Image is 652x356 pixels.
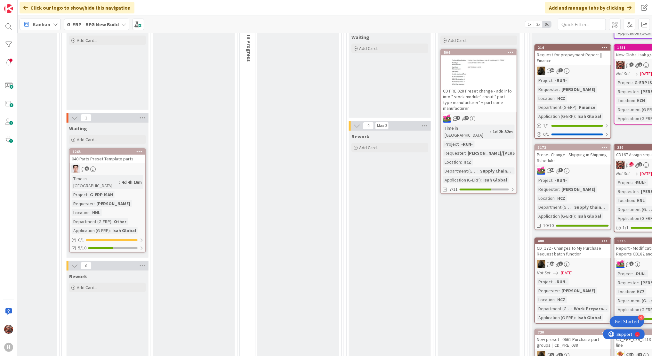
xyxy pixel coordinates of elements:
[359,45,380,51] span: Add Card...
[33,20,50,28] span: Kanban
[77,37,97,43] span: Add Card...
[630,62,634,67] span: 4
[449,186,458,193] span: 7/11
[81,262,92,270] span: 0
[534,21,543,28] span: 2x
[573,305,609,312] div: Work Prepara...
[616,206,651,213] div: Department (G-ERP)
[4,325,13,334] img: JK
[616,71,630,77] i: Not Set
[537,95,555,102] div: Location
[72,218,111,225] div: Department (G-ERP)
[448,37,469,43] span: Add Card...
[535,150,611,165] div: Preset Change - Shipping in Shipping Schedule
[638,162,642,166] span: 2
[554,177,569,184] div: -RUN-
[441,50,517,55] div: 504
[575,314,576,321] span: :
[616,79,632,86] div: Project
[550,68,554,72] span: 30
[632,270,633,277] span: :
[78,245,86,251] span: 5/10
[638,62,642,67] span: 1
[120,179,143,186] div: 4d 4h 16m
[33,3,35,8] div: 1
[535,145,611,150] div: 1173
[535,244,611,258] div: CD_172 - Changes to My Purchase Request batch function
[77,285,97,290] span: Add Card...
[444,50,517,55] div: 504
[69,125,87,132] span: Waiting
[535,238,611,244] div: 488
[639,279,640,286] span: :
[556,195,567,202] div: HCZ
[634,288,635,295] span: :
[87,191,88,198] span: :
[638,315,644,320] div: 4
[632,79,633,86] span: :
[560,86,597,93] div: [PERSON_NAME]
[535,166,611,175] div: JK
[556,296,567,303] div: HCZ
[466,150,543,157] div: [PERSON_NAME]/[PERSON_NAME]...
[85,166,89,171] span: 6
[572,204,573,211] span: :
[537,195,555,202] div: Location
[112,218,128,225] div: Other
[616,279,639,286] div: Requester
[555,195,556,202] span: :
[537,166,545,175] img: JK
[616,171,630,176] i: Not Set
[482,176,509,183] div: Isah Global
[537,278,553,285] div: Project
[554,77,569,84] div: -RUN-
[550,262,554,266] span: 32
[535,44,611,139] a: 214Request for prepayment Report || FinanceNDProject:-RUN-Requester:[PERSON_NAME]Location:HCZDepa...
[72,175,119,189] div: Time in [GEOGRAPHIC_DATA]
[13,1,29,9] span: Support
[537,177,553,184] div: Project
[456,116,460,120] span: 4
[479,167,513,174] div: Supply Chain...
[635,197,647,204] div: HNL
[575,213,576,220] span: :
[443,125,490,139] div: Time in [GEOGRAPHIC_DATA]
[616,88,639,95] div: Requester
[559,262,563,266] span: 1
[535,45,611,65] div: 214Request for prepayment Report || Finance
[633,270,648,277] div: -RUN-
[573,204,607,211] div: Supply Chain...
[535,45,611,51] div: 214
[578,104,597,111] div: Finance
[111,218,112,225] span: :
[90,209,91,216] span: :
[535,238,611,258] div: 488CD_172 - Changes to My Purchase Request batch function
[443,176,481,183] div: Application (G-ERP)
[246,35,252,62] span: In Progress
[110,227,111,234] span: :
[576,113,603,120] div: Isah Global
[535,329,611,335] div: 730
[351,34,369,40] span: Waiting
[440,49,517,194] a: 504CD PRE 028 Preset change - add info into " stock module" about " part type manufacturer" + par...
[441,114,517,123] div: JK
[554,278,569,285] div: -RUN-
[481,176,482,183] span: :
[545,2,635,13] div: Add and manage tabs by clicking
[561,270,573,276] span: [DATE]
[535,130,611,138] div: 0/1
[616,61,625,69] img: JK
[535,335,611,349] div: New preset - 0661 Purchase part groups. | CD_PRE_088
[78,237,84,243] span: 0 / 1
[537,314,575,321] div: Application (G-ERP)
[465,150,466,157] span: :
[543,122,550,129] span: 1 / 1
[111,227,138,234] div: Isah Global
[491,128,515,135] div: 1d 2h 52m
[70,236,145,244] div: 0/1
[616,297,651,304] div: Department (G-ERP)
[443,167,478,174] div: Department (G-ERP)
[73,150,145,154] div: 1265
[558,19,606,30] input: Quick Filter...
